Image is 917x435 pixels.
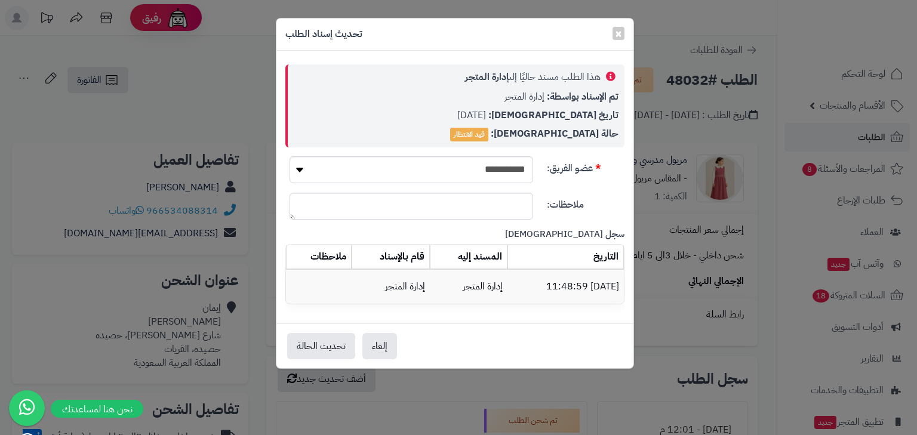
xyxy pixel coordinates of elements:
[352,245,430,270] th: قام بالإسناد
[547,90,618,104] strong: تم الإسناد بواسطة:
[507,270,624,303] td: [DATE] 11:48:59
[430,245,507,270] th: المسند إليه
[488,108,618,122] strong: تاريخ [DEMOGRAPHIC_DATA]:
[287,333,355,359] button: تحديث الحالة
[615,24,622,42] span: ×
[450,128,488,141] span: قيد الانتظار
[362,333,397,359] button: إلغاء
[465,70,509,84] strong: إدارة المتجر
[457,108,486,122] span: [DATE]
[542,156,629,175] label: عضو الفريق:
[507,245,624,270] th: التاريخ
[285,229,624,239] h4: سجل [DEMOGRAPHIC_DATA]
[352,270,430,303] td: إدارة المتجر
[430,270,507,303] td: إدارة المتجر
[285,27,362,41] h4: تحديث إسناد الطلب
[286,245,352,270] th: ملاحظات
[491,127,618,141] strong: حالة [DEMOGRAPHIC_DATA]:
[613,27,624,40] button: Close
[504,90,544,104] span: إدارة المتجر
[465,70,601,84] span: هذا الطلب مسند حاليًا إلى
[542,193,629,212] label: ملاحظات:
